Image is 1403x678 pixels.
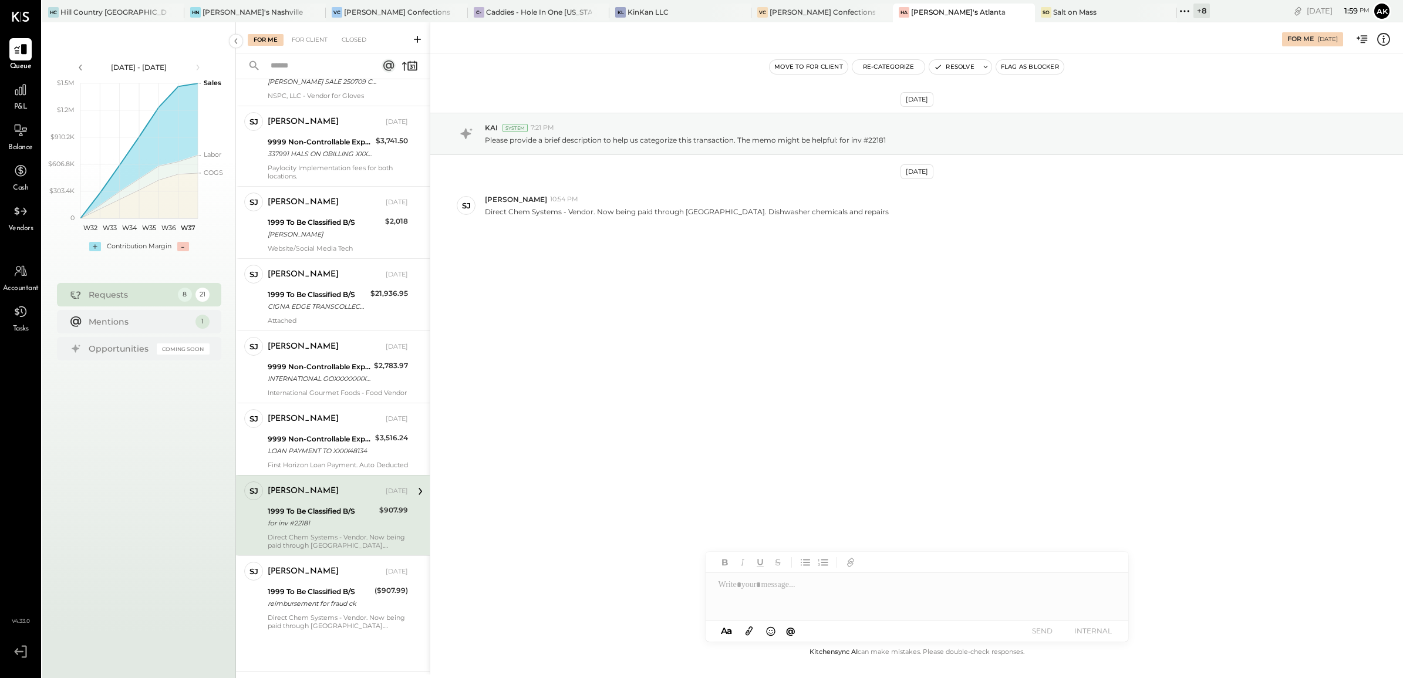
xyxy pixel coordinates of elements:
[901,92,933,107] div: [DATE]
[531,123,554,133] span: 7:21 PM
[268,341,339,353] div: [PERSON_NAME]
[268,244,408,252] div: Website/Social Media Tech
[786,625,795,636] span: @
[268,433,372,445] div: 9999 Non-Controllable Expenses:Other Income and Expenses:To Be Classified P&L
[178,288,192,302] div: 8
[929,60,979,74] button: Resolve
[1,260,41,294] a: Accountant
[3,284,39,294] span: Accountant
[268,217,382,228] div: 1999 To Be Classified B/S
[157,343,210,355] div: Coming Soon
[843,555,858,570] button: Add URL
[57,79,75,87] text: $1.5M
[485,123,498,133] span: KAI
[13,183,28,194] span: Cash
[249,116,258,127] div: SJ
[385,215,408,227] div: $2,018
[10,62,32,72] span: Queue
[60,7,167,17] div: Hill Country [GEOGRAPHIC_DATA]
[83,224,97,232] text: W32
[386,270,408,279] div: [DATE]
[89,289,172,301] div: Requests
[1318,35,1338,43] div: [DATE]
[204,168,223,177] text: COGS
[103,224,117,232] text: W33
[753,555,768,570] button: Underline
[268,92,408,100] div: NSPC, LLC - Vendor for Gloves
[1070,623,1117,639] button: INTERNAL
[268,389,408,397] div: International Gourmet Foods - Food Vendor
[141,224,156,232] text: W35
[204,150,221,158] text: Labor
[1,200,41,234] a: Vendors
[268,566,339,578] div: [PERSON_NAME]
[815,555,831,570] button: Ordered List
[1,119,41,153] a: Balance
[8,143,33,153] span: Balance
[1,79,41,113] a: P&L
[14,102,28,113] span: P&L
[268,505,376,517] div: 1999 To Be Classified B/S
[1372,2,1391,21] button: Ak
[1041,7,1051,18] div: So
[268,461,408,469] div: First Horizon Loan Payment. Auto Deducted
[376,135,408,147] div: $3,741.50
[89,242,101,251] div: +
[852,60,925,74] button: Re-Categorize
[628,7,669,17] div: KinKan LLC
[203,7,303,17] div: [PERSON_NAME]'s Nashville
[268,445,372,457] div: LOAN PAYMENT TO XXXX48134
[375,585,408,596] div: ($907.99)
[268,586,371,598] div: 1999 To Be Classified B/S
[268,517,376,529] div: for inv #22181
[770,7,876,17] div: [PERSON_NAME] Confections - [GEOGRAPHIC_DATA]
[1193,4,1210,18] div: + 8
[386,198,408,207] div: [DATE]
[89,343,151,355] div: Opportunities
[70,214,75,222] text: 0
[332,7,342,18] div: VC
[386,487,408,496] div: [DATE]
[1307,5,1370,16] div: [DATE]
[107,242,171,251] div: Contribution Margin
[462,200,471,211] div: SJ
[268,136,372,148] div: 9999 Non-Controllable Expenses:Other Income and Expenses:To Be Classified P&L
[268,148,372,160] div: 337991 HALS ON OBILLING XXXXXXXX7991 Company ID: XXXXXX7403 Company Name: 337991 HALS ON O Compan...
[336,34,372,46] div: Closed
[180,224,195,232] text: W37
[161,224,176,232] text: W36
[770,555,785,570] button: Strikethrough
[1,160,41,194] a: Cash
[268,76,376,87] div: [PERSON_NAME] SALE 250709 Company ID: XXXXXX6202 Company Name: [PERSON_NAME] Company Entry Descri...
[286,34,333,46] div: For Client
[177,242,189,251] div: -
[204,79,221,87] text: Sales
[735,555,750,570] button: Italic
[268,316,408,325] div: Attached
[370,288,408,299] div: $21,936.95
[195,315,210,329] div: 1
[268,413,339,425] div: [PERSON_NAME]
[386,117,408,127] div: [DATE]
[386,414,408,424] div: [DATE]
[502,124,528,132] div: System
[268,533,408,549] div: Direct Chem Systems - Vendor. Now being paid through [GEOGRAPHIC_DATA]. Dishwasher chemicals and ...
[195,288,210,302] div: 21
[249,485,258,497] div: SJ
[122,224,137,232] text: W34
[249,341,258,352] div: SJ
[899,7,909,18] div: HA
[249,197,258,208] div: SJ
[268,269,339,281] div: [PERSON_NAME]
[486,7,592,17] div: Caddies - Hole In One [US_STATE]
[268,485,339,497] div: [PERSON_NAME]
[8,224,33,234] span: Vendors
[1,38,41,72] a: Queue
[485,135,886,145] p: Please provide a brief description to help us categorize this transaction. The memo might be help...
[13,324,29,335] span: Tasks
[550,195,578,204] span: 10:54 PM
[474,7,484,18] div: C-
[268,116,339,128] div: [PERSON_NAME]
[89,316,190,328] div: Mentions
[798,555,813,570] button: Unordered List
